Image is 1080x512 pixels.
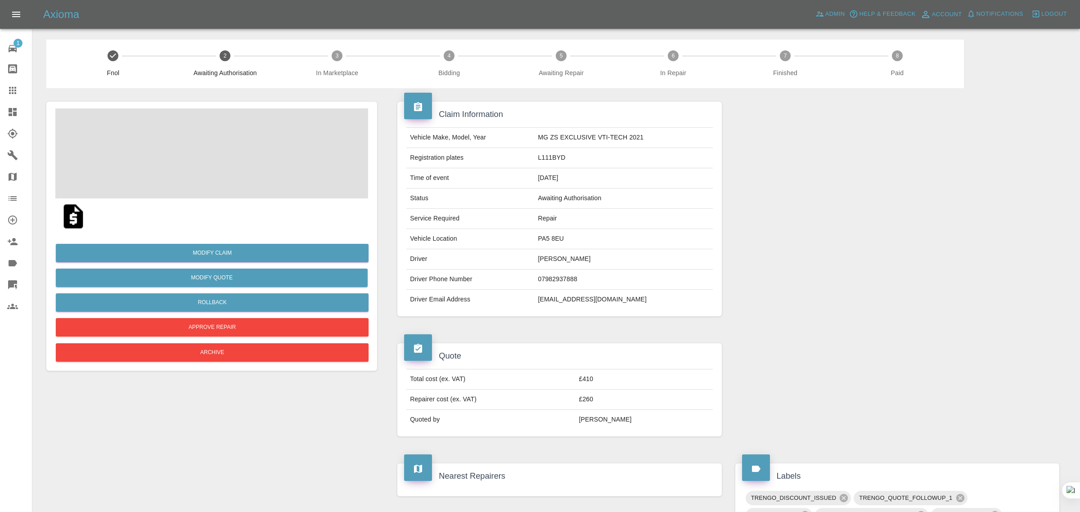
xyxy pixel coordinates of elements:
a: Account [918,7,964,22]
div: TRENGO_QUOTE_FOLLOWUP_1 [854,491,967,505]
td: Service Required [406,209,534,229]
h4: Quote [404,350,715,362]
td: PA5 8EU [535,229,713,249]
text: 3 [336,53,339,59]
h4: Nearest Repairers [404,470,715,482]
text: 4 [448,53,451,59]
span: In Marketplace [285,68,390,77]
span: Help & Feedback [859,9,915,19]
span: Bidding [397,68,502,77]
a: Modify Claim [56,244,369,262]
td: Quoted by [406,410,575,430]
td: Total cost (ex. VAT) [406,369,575,390]
td: MG ZS EXCLUSIVE VTI-TECH 2021 [535,128,713,148]
span: Awaiting Repair [509,68,614,77]
button: Rollback [56,293,369,312]
img: qt_1Rut9iA4aDea5wMj4lokR56s [59,202,88,231]
span: Fnol [61,68,166,77]
h5: Axioma [43,7,79,22]
td: Vehicle Make, Model, Year [406,128,534,148]
span: Awaiting Authorisation [173,68,278,77]
td: L111BYD [535,148,713,168]
text: 8 [896,53,899,59]
span: Logout [1041,9,1067,19]
td: £410 [576,369,713,390]
button: Archive [56,343,369,362]
td: [DATE] [535,168,713,189]
span: 1 [13,39,22,48]
td: £260 [576,390,713,410]
span: Finished [733,68,838,77]
td: Driver [406,249,534,269]
td: [PERSON_NAME] [535,249,713,269]
a: Admin [813,7,847,21]
h4: Labels [742,470,1053,482]
text: 2 [224,53,227,59]
td: Repair [535,209,713,229]
button: Logout [1029,7,1069,21]
td: [EMAIL_ADDRESS][DOMAIN_NAME] [535,290,713,310]
span: Account [932,9,962,20]
button: Help & Feedback [847,7,918,21]
text: 5 [560,53,563,59]
td: [PERSON_NAME] [576,410,713,430]
td: Registration plates [406,148,534,168]
span: TRENGO_QUOTE_FOLLOWUP_1 [854,493,958,503]
text: 6 [672,53,675,59]
button: Modify Quote [56,269,368,287]
button: Approve Repair [56,318,369,337]
td: Driver Email Address [406,290,534,310]
td: Repairer cost (ex. VAT) [406,390,575,410]
td: Driver Phone Number [406,269,534,290]
text: 7 [784,53,787,59]
div: TRENGO_DISCOUNT_ISSUED [746,491,851,505]
span: Paid [845,68,949,77]
h4: Claim Information [404,108,715,121]
span: Admin [825,9,845,19]
td: Vehicle Location [406,229,534,249]
span: Notifications [976,9,1023,19]
button: Notifications [964,7,1026,21]
td: Awaiting Authorisation [535,189,713,209]
td: 07982937888 [535,269,713,290]
td: Time of event [406,168,534,189]
button: Open drawer [5,4,27,25]
td: Status [406,189,534,209]
span: In Repair [621,68,726,77]
span: TRENGO_DISCOUNT_ISSUED [746,493,842,503]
